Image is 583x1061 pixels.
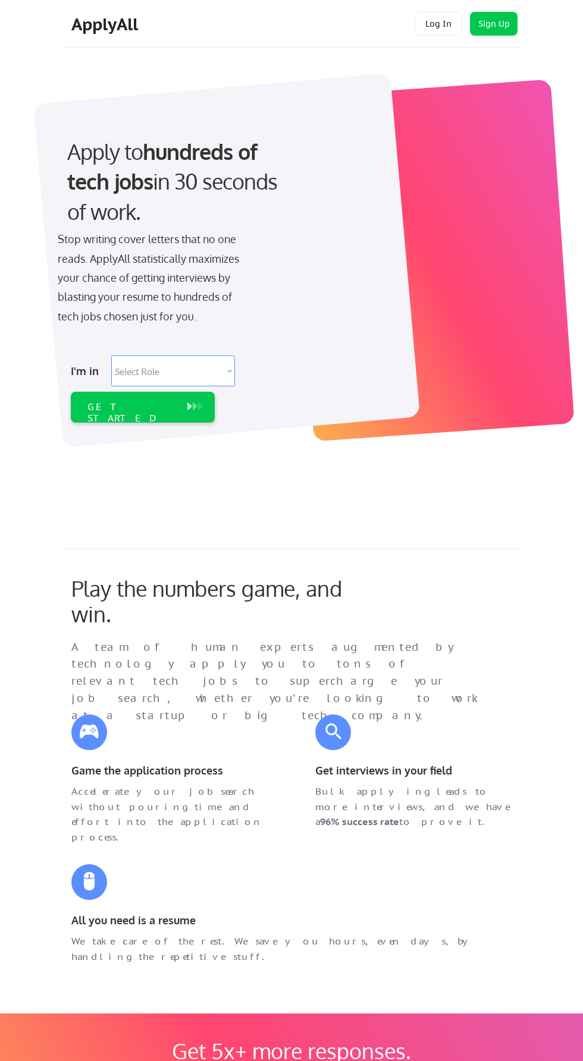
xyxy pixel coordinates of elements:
[315,784,512,830] div: Bulk applying leads to more interviews, and we have a to prove it.
[71,639,485,725] div: A team of human experts augmented by technology apply you to tons of relevant tech jobs to superc...
[415,12,462,36] button: Log In
[470,12,518,36] button: Sign Up
[71,934,512,964] div: We take care of the rest. We save you hours, even days, by handling the repetitive stuff.
[67,137,296,226] div: Apply to in 30 seconds of work.
[87,401,175,424] div: GET STARTED
[320,816,399,827] strong: 96% success rate
[71,912,512,929] div: All you need is a resume
[71,14,142,34] div: ApplyAll
[315,762,512,779] div: Get interviews in your field
[67,138,262,194] strong: hundreds of tech jobs
[58,229,249,326] div: Stop writing cover letters that no one reads. ApplyAll statistically maximizes your chance of get...
[71,361,104,380] div: I'm in
[71,762,268,779] div: Game the application process
[71,784,268,845] div: Accelerate your job search without pouring time and effort into the application process.
[71,575,362,626] div: Play the numbers game, and win.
